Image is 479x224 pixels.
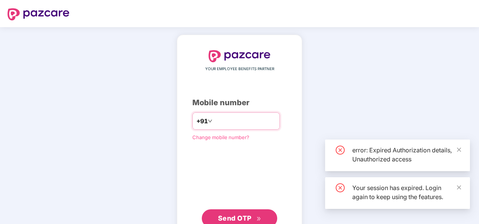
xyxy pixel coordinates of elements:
[197,117,208,126] span: +91
[456,147,462,152] span: close
[336,146,345,155] span: close-circle
[208,119,212,123] span: down
[8,8,69,20] img: logo
[352,146,461,164] div: error: Expired Authorization details, Unauthorized access
[192,134,249,140] a: Change mobile number?
[192,97,287,109] div: Mobile number
[352,183,461,201] div: Your session has expired. Login again to keep using the features.
[218,214,252,222] span: Send OTP
[209,50,270,62] img: logo
[336,183,345,192] span: close-circle
[256,216,261,221] span: double-right
[456,185,462,190] span: close
[205,66,274,72] span: YOUR EMPLOYEE BENEFITS PARTNER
